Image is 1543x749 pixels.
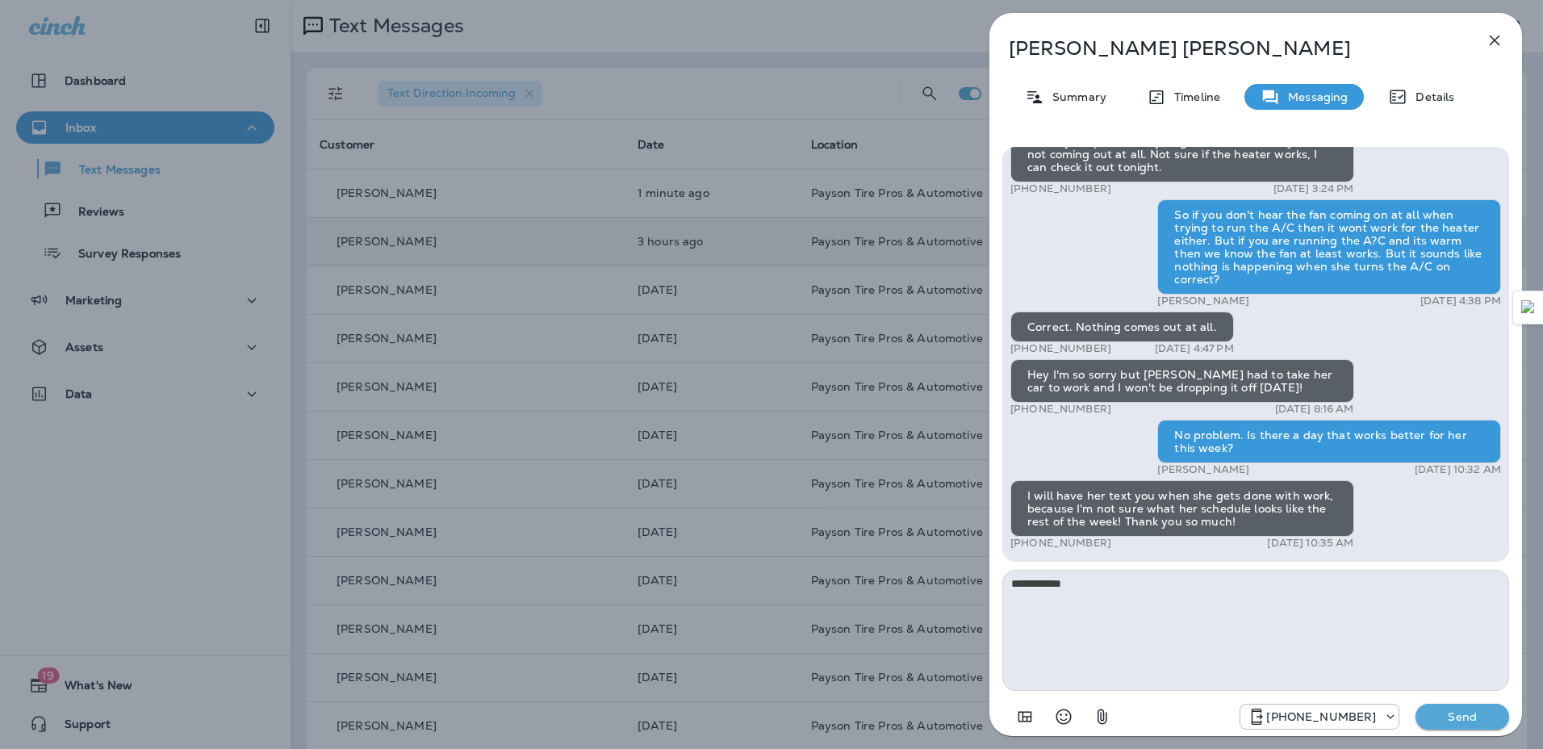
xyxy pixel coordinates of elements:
[1407,90,1454,103] p: Details
[1047,701,1080,733] button: Select an emoji
[1009,701,1041,733] button: Add in a premade template
[1240,707,1399,726] div: +1 (928) 260-4498
[1273,182,1354,195] p: [DATE] 3:24 PM
[1157,463,1249,476] p: [PERSON_NAME]
[1010,312,1234,342] div: Correct. Nothing comes out at all.
[1010,359,1354,403] div: Hey I'm so sorry but [PERSON_NAME] had to take her car to work and I won't be dropping it off [DA...
[1267,537,1353,550] p: [DATE] 10:35 AM
[1157,420,1501,463] div: No problem. Is there a day that works better for her this week?
[1428,709,1496,724] p: Send
[1010,403,1111,416] p: [PHONE_NUMBER]
[1157,295,1249,308] p: [PERSON_NAME]
[1415,463,1501,476] p: [DATE] 10:32 AM
[1044,90,1106,103] p: Summary
[1420,295,1501,308] p: [DATE] 4:38 PM
[1157,199,1501,295] div: So if you don't hear the fan coming on at all when trying to run the A/C then it wont work for th...
[1166,90,1220,103] p: Timeline
[1010,537,1111,550] p: [PHONE_NUMBER]
[1010,342,1111,355] p: [PHONE_NUMBER]
[1266,710,1376,723] p: [PHONE_NUMBER]
[1010,480,1354,537] div: I will have her text you when she gets done with work, because I'm not sure what her schedule loo...
[1155,342,1234,355] p: [DATE] 4:47 PM
[1009,37,1449,60] p: [PERSON_NAME] [PERSON_NAME]
[1010,126,1354,182] div: I'll likely drop it off early to get it out of the way. It's not coming out at all. Not sure if t...
[1275,403,1354,416] p: [DATE] 8:16 AM
[1521,300,1536,315] img: Detect Auto
[1280,90,1348,103] p: Messaging
[1010,182,1111,195] p: [PHONE_NUMBER]
[1415,704,1509,730] button: Send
